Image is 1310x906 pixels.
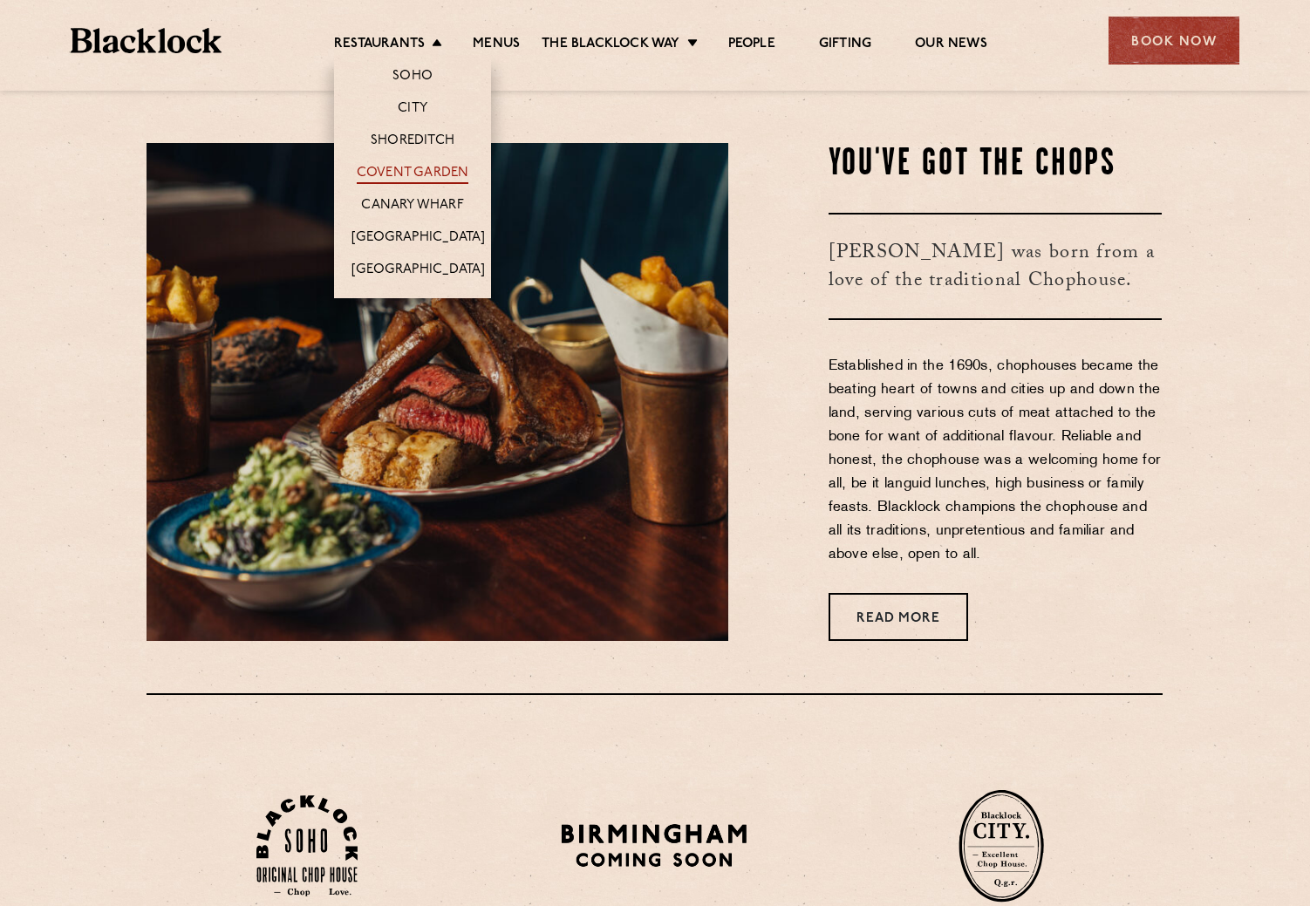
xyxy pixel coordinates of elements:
[361,197,463,216] a: Canary Wharf
[959,789,1044,903] img: City-stamp-default.svg
[256,795,358,897] img: Soho-stamp-default.svg
[829,355,1163,567] p: Established in the 1690s, chophouses became the beating heart of towns and cities up and down the...
[351,229,485,249] a: [GEOGRAPHIC_DATA]
[829,213,1163,320] h3: [PERSON_NAME] was born from a love of the traditional Chophouse.
[829,593,968,641] a: Read More
[1109,17,1239,65] div: Book Now
[829,143,1163,187] h2: You've Got The Chops
[915,36,987,55] a: Our News
[392,68,433,87] a: Soho
[351,262,485,281] a: [GEOGRAPHIC_DATA]
[473,36,520,55] a: Menus
[334,36,425,55] a: Restaurants
[728,36,775,55] a: People
[558,818,751,873] img: BIRMINGHAM-P22_-e1747915156957.png
[398,100,427,119] a: City
[357,165,469,184] a: Covent Garden
[371,133,454,152] a: Shoreditch
[819,36,871,55] a: Gifting
[542,36,679,55] a: The Blacklock Way
[71,28,222,53] img: BL_Textured_Logo-footer-cropped.svg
